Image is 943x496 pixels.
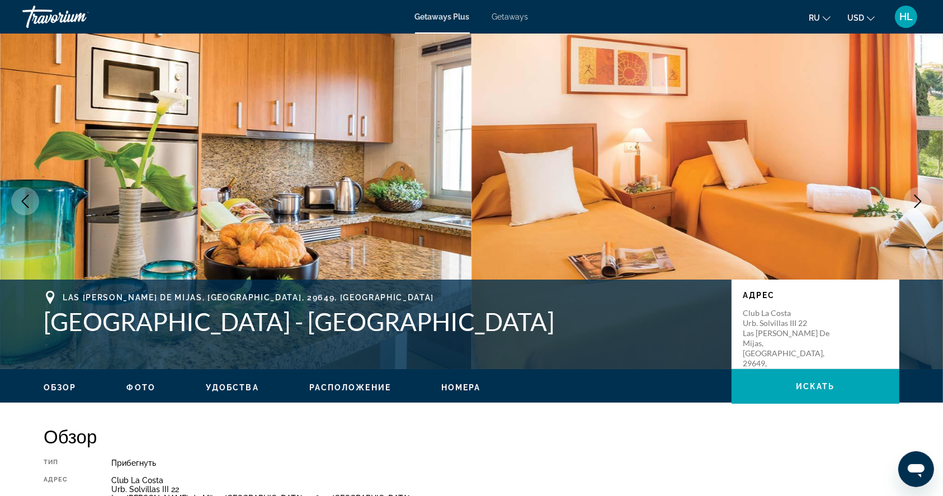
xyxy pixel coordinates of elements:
button: Обзор [44,382,77,393]
button: Change language [809,10,831,26]
button: Удобства [206,382,259,393]
span: Фото [127,383,155,392]
button: Номера [441,382,481,393]
div: Тип [44,459,83,467]
a: Getaways Plus [415,12,470,21]
button: Change currency [847,10,875,26]
h1: [GEOGRAPHIC_DATA] - [GEOGRAPHIC_DATA] [44,307,720,336]
div: Прибегнуть [111,459,899,467]
span: Номера [441,383,481,392]
h2: Обзор [44,425,899,447]
a: Getaways [492,12,529,21]
span: Удобства [206,383,259,392]
p: Адрес [743,291,888,300]
button: Previous image [11,187,39,215]
span: Las [PERSON_NAME] de Mijas, [GEOGRAPHIC_DATA], 29649, [GEOGRAPHIC_DATA] [63,293,434,302]
button: Фото [127,382,155,393]
iframe: Кнопка для запуску вікна повідомлень [898,451,934,487]
a: Travorium [22,2,134,31]
span: Расположение [309,383,391,392]
span: ru [809,13,820,22]
button: Next image [904,187,932,215]
span: искать [796,382,835,391]
span: Обзор [44,383,77,392]
button: Расположение [309,382,391,393]
span: USD [847,13,864,22]
button: User Menu [892,5,921,29]
button: искать [732,369,899,404]
p: Club La Costa Urb. Solvillas III 22 Las [PERSON_NAME] de Mijas, [GEOGRAPHIC_DATA], 29649, [GEOGRA... [743,308,832,379]
span: HL [899,11,913,22]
